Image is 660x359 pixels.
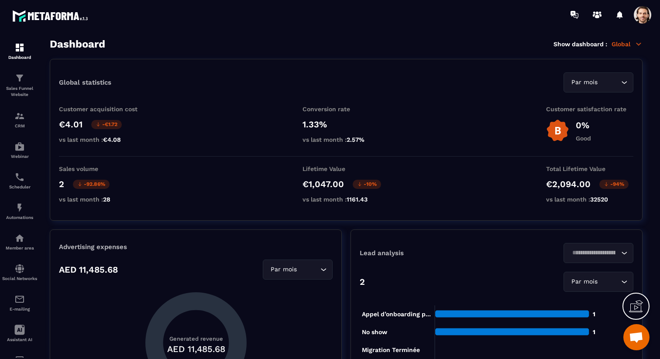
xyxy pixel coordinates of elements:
tspan: Appel d’onboarding p... [362,311,431,318]
p: -94% [599,180,629,189]
img: automations [14,141,25,152]
a: formationformationDashboard [2,36,37,66]
p: AED 11,485.68 [59,264,118,275]
a: Assistant AI [2,318,37,349]
p: Automations [2,215,37,220]
span: Par mois [268,265,299,274]
p: Customer satisfaction rate [546,106,633,113]
p: Dashboard [2,55,37,60]
img: social-network [14,263,25,274]
input: Search for option [299,265,318,274]
input: Search for option [569,248,619,258]
a: automationsautomationsMember area [2,226,37,257]
p: €4.01 [59,119,82,130]
span: Par mois [569,78,599,87]
span: €4.08 [103,136,121,143]
p: E-mailing [2,307,37,311]
p: Social Networks [2,276,37,281]
a: automationsautomationsAutomations [2,196,37,226]
p: Lifetime Value [302,165,390,172]
p: Conversion rate [302,106,390,113]
p: vs last month : [302,136,390,143]
p: vs last month : [546,196,633,203]
p: -€1.72 [91,120,122,129]
p: vs last month : [59,136,146,143]
img: email [14,294,25,304]
tspan: No show [362,328,388,335]
div: Search for option [564,243,633,263]
a: formationformationSales Funnel Website [2,66,37,104]
img: scheduler [14,172,25,182]
p: Good [576,135,591,142]
img: formation [14,42,25,53]
img: logo [12,8,91,24]
p: -92.86% [73,180,110,189]
div: Search for option [263,260,333,280]
p: Customer acquisition cost [59,106,146,113]
p: -10% [353,180,381,189]
a: emailemailE-mailing [2,287,37,318]
p: Lead analysis [360,249,497,257]
span: 2.57% [347,136,364,143]
p: Sales Funnel Website [2,85,37,98]
p: Assistant AI [2,337,37,342]
p: Advertising expenses [59,243,333,251]
p: 2 [59,179,64,189]
div: Search for option [564,272,633,292]
p: Webinar [2,154,37,159]
input: Search for option [599,277,619,287]
p: Global [612,40,643,48]
p: 0% [576,120,591,130]
h3: Dashboard [50,38,105,50]
p: 2 [360,277,365,287]
p: Show dashboard : [553,41,607,48]
a: schedulerschedulerScheduler [2,165,37,196]
div: Search for option [564,72,633,92]
span: 28 [103,196,110,203]
span: 1161.43 [347,196,368,203]
a: formationformationCRM [2,104,37,135]
p: Scheduler [2,185,37,189]
img: automations [14,233,25,243]
tspan: Migration Terminée [362,346,420,354]
a: social-networksocial-networkSocial Networks [2,257,37,287]
img: formation [14,111,25,121]
p: Global statistics [59,79,111,86]
a: automationsautomationsWebinar [2,135,37,165]
p: 1.33% [302,119,390,130]
p: €1,047.00 [302,179,344,189]
img: automations [14,202,25,213]
p: Total Lifetime Value [546,165,633,172]
span: Par mois [569,277,599,287]
p: vs last month : [302,196,390,203]
img: b-badge-o.b3b20ee6.svg [546,119,569,142]
p: Sales volume [59,165,146,172]
input: Search for option [599,78,619,87]
p: Member area [2,246,37,250]
img: formation [14,73,25,83]
span: 32520 [590,196,608,203]
p: €2,094.00 [546,179,591,189]
p: vs last month : [59,196,146,203]
div: Ouvrir le chat [623,324,650,350]
p: CRM [2,123,37,128]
